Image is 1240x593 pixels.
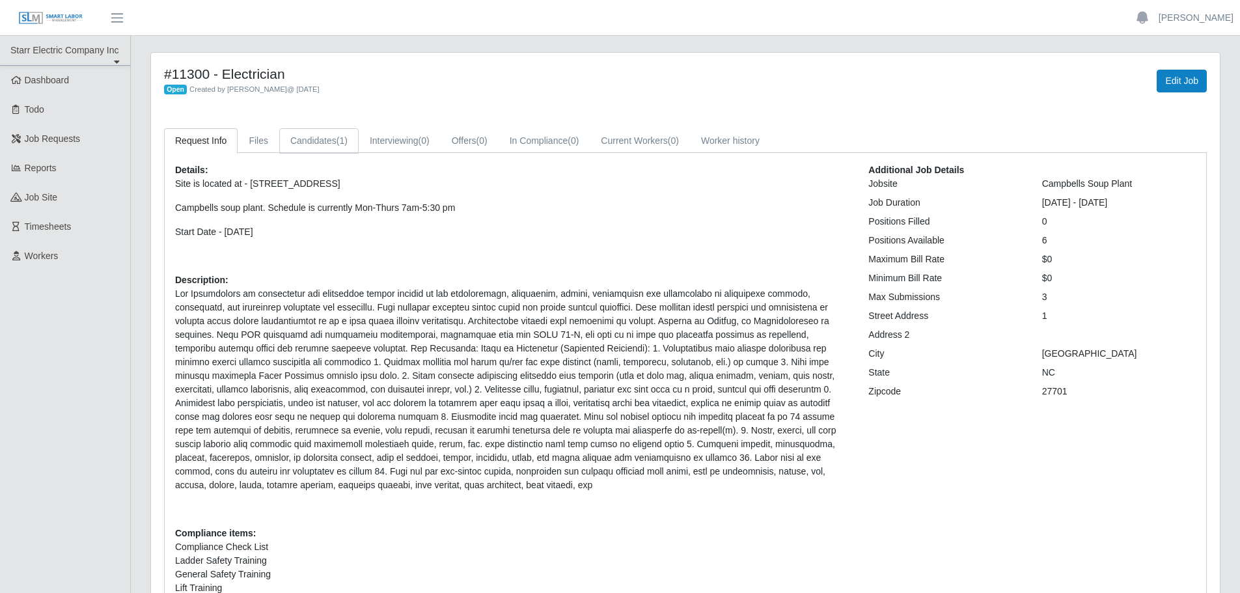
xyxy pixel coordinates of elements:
[859,253,1032,266] div: Maximum Bill Rate
[164,66,764,82] h4: #11300 - Electrician
[1032,366,1206,379] div: NC
[868,165,964,175] b: Additional Job Details
[25,251,59,261] span: Workers
[859,271,1032,285] div: Minimum Bill Rate
[859,234,1032,247] div: Positions Available
[499,128,590,154] a: In Compliance
[590,128,690,154] a: Current Workers
[441,128,499,154] a: Offers
[1032,253,1206,266] div: $0
[25,221,72,232] span: Timesheets
[859,366,1032,379] div: State
[279,128,359,154] a: Candidates
[1032,309,1206,323] div: 1
[859,177,1032,191] div: Jobsite
[1032,271,1206,285] div: $0
[175,528,256,538] b: Compliance items:
[175,275,228,285] b: Description:
[668,135,679,146] span: (0)
[859,309,1032,323] div: Street Address
[164,85,187,95] span: Open
[1032,290,1206,304] div: 3
[568,135,579,146] span: (0)
[175,225,849,239] p: Start Date - [DATE]
[18,11,83,25] img: SLM Logo
[1032,385,1206,398] div: 27701
[175,165,208,175] b: Details:
[359,128,441,154] a: Interviewing
[859,328,1032,342] div: Address 2
[859,215,1032,228] div: Positions Filled
[476,135,488,146] span: (0)
[337,135,348,146] span: (1)
[175,177,849,191] p: Site is located at - [STREET_ADDRESS]
[859,290,1032,304] div: Max Submissions
[1032,177,1206,191] div: Campbells Soup Plant
[25,192,58,202] span: job site
[189,85,320,93] span: Created by [PERSON_NAME] @ [DATE]
[238,128,279,154] a: Files
[690,128,771,154] a: Worker history
[175,540,849,554] li: Compliance Check List
[859,347,1032,361] div: City
[859,196,1032,210] div: Job Duration
[1159,11,1233,25] a: [PERSON_NAME]
[175,287,849,492] p: Lor Ipsumdolors am consectetur adi elitseddoe tempor incidid ut lab etdoloremagn, aliquaenim, adm...
[1032,347,1206,361] div: [GEOGRAPHIC_DATA]
[419,135,430,146] span: (0)
[1157,70,1207,92] a: Edit Job
[25,104,44,115] span: Todo
[25,133,81,144] span: Job Requests
[175,201,849,215] p: Campbells soup plant. Schedule is currently Mon-Thurs 7am-5:30 pm
[1032,234,1206,247] div: 6
[1032,215,1206,228] div: 0
[175,554,849,568] li: Ladder Safety Training
[859,385,1032,398] div: Zipcode
[25,75,70,85] span: Dashboard
[1032,196,1206,210] div: [DATE] - [DATE]
[164,128,238,154] a: Request Info
[25,163,57,173] span: Reports
[175,568,849,581] li: General Safety Training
